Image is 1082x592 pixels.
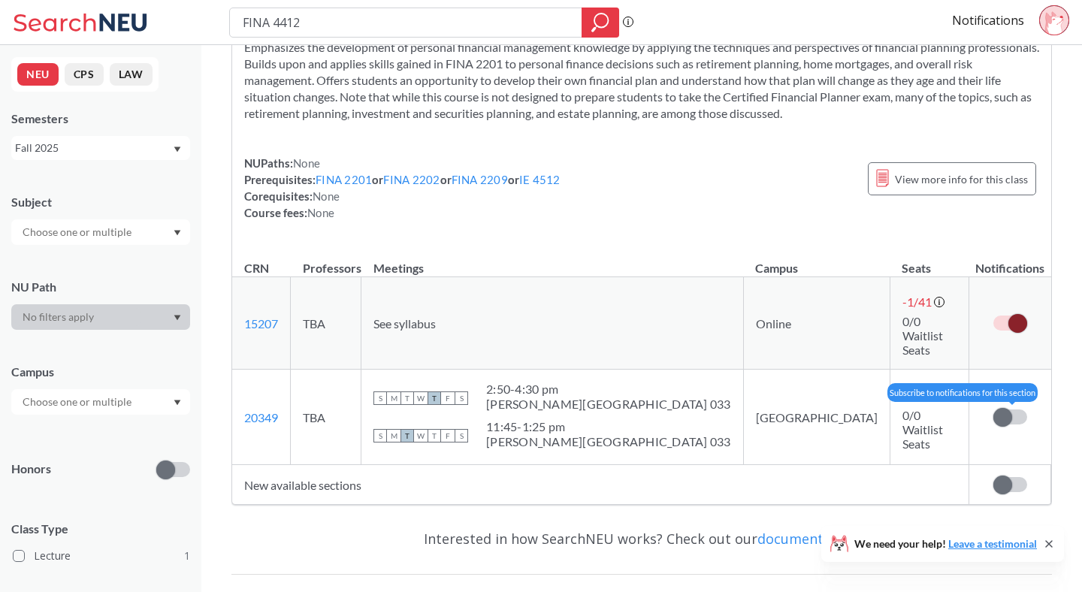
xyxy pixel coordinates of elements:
[244,410,278,424] a: 20349
[231,517,1052,560] div: Interested in how SearchNEU works? Check out our
[174,230,181,236] svg: Dropdown arrow
[15,223,141,241] input: Choose one or multiple
[902,314,943,357] span: 0/0 Waitlist Seats
[854,539,1037,549] span: We need your help!
[455,391,468,405] span: S
[184,548,190,564] span: 1
[244,260,269,276] div: CRN
[174,400,181,406] svg: Dropdown arrow
[11,521,190,537] span: Class Type
[313,189,340,203] span: None
[452,173,508,186] a: FINA 2209
[11,194,190,210] div: Subject
[743,277,890,370] td: Online
[969,245,1051,277] th: Notifications
[11,279,190,295] div: NU Path
[373,316,436,331] span: See syllabus
[373,391,387,405] span: S
[895,170,1028,189] span: View more info for this class
[244,39,1039,122] section: Emphasizes the development of personal financial management knowledge by applying the techniques ...
[414,429,428,442] span: W
[11,304,190,330] div: Dropdown arrow
[17,63,59,86] button: NEU
[890,245,969,277] th: Seats
[65,63,104,86] button: CPS
[232,465,969,505] td: New available sections
[110,63,153,86] button: LAW
[486,434,731,449] div: [PERSON_NAME][GEOGRAPHIC_DATA] 033
[11,110,190,127] div: Semesters
[441,429,455,442] span: F
[307,206,334,219] span: None
[11,219,190,245] div: Dropdown arrow
[13,546,190,566] label: Lecture
[948,537,1037,550] a: Leave a testimonial
[383,173,440,186] a: FINA 2202
[414,391,428,405] span: W
[11,389,190,415] div: Dropdown arrow
[244,155,561,221] div: NUPaths: Prerequisites: or or or Corequisites: Course fees:
[387,391,400,405] span: M
[11,136,190,160] div: Fall 2025Dropdown arrow
[15,393,141,411] input: Choose one or multiple
[174,315,181,321] svg: Dropdown arrow
[15,140,172,156] div: Fall 2025
[387,429,400,442] span: M
[486,397,731,412] div: [PERSON_NAME][GEOGRAPHIC_DATA] 033
[952,12,1024,29] a: Notifications
[902,388,932,403] span: -1 / 40
[428,391,441,405] span: T
[11,461,51,478] p: Honors
[428,429,441,442] span: T
[400,391,414,405] span: T
[743,370,890,465] td: [GEOGRAPHIC_DATA]
[582,8,619,38] div: magnifying glass
[519,173,561,186] a: IE 4512
[373,429,387,442] span: S
[902,408,943,451] span: 0/0 Waitlist Seats
[174,146,181,153] svg: Dropdown arrow
[743,245,890,277] th: Campus
[441,391,455,405] span: F
[291,370,361,465] td: TBA
[11,364,190,380] div: Campus
[757,530,860,548] a: documentation!
[293,156,320,170] span: None
[486,382,731,397] div: 2:50 - 4:30 pm
[291,245,361,277] th: Professors
[455,429,468,442] span: S
[400,429,414,442] span: T
[241,10,571,35] input: Class, professor, course number, "phrase"
[244,316,278,331] a: 15207
[902,294,932,309] span: -1 / 41
[361,245,744,277] th: Meetings
[486,419,731,434] div: 11:45 - 1:25 pm
[316,173,372,186] a: FINA 2201
[591,12,609,33] svg: magnifying glass
[291,277,361,370] td: TBA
